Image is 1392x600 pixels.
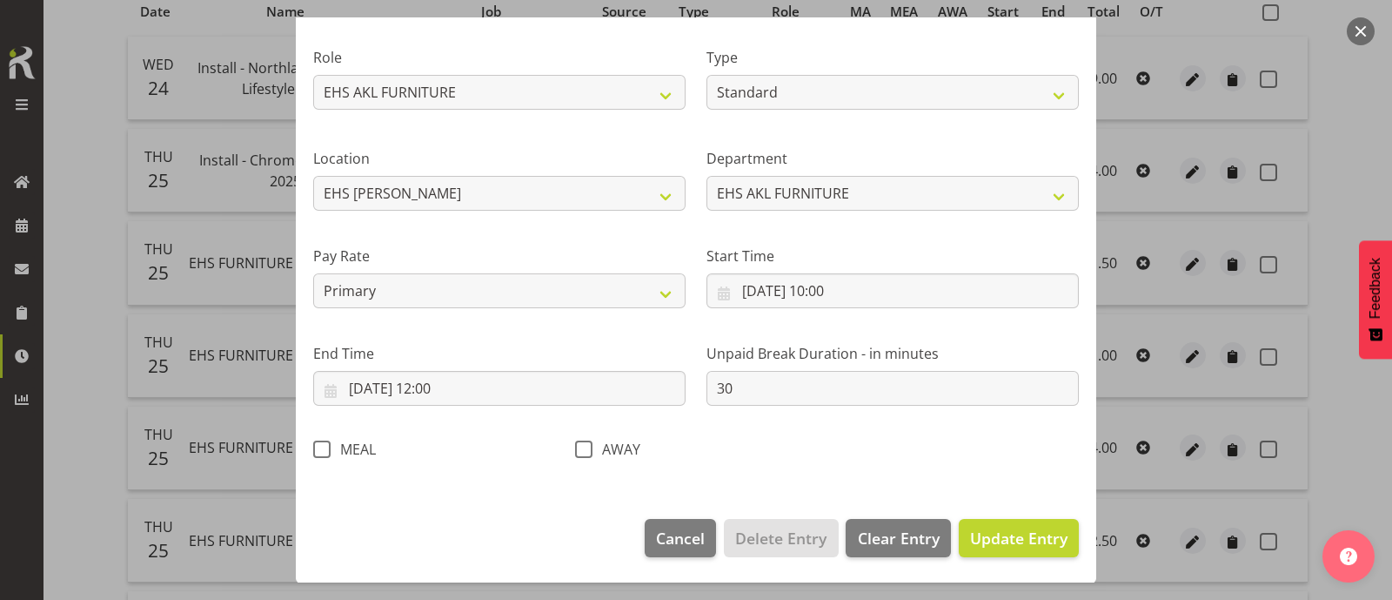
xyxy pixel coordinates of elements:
[1340,548,1357,565] img: help-xxl-2.png
[1359,240,1392,359] button: Feedback - Show survey
[313,246,686,266] label: Pay Rate
[706,273,1079,308] input: Click to select...
[331,441,376,458] span: MEAL
[706,371,1079,406] input: Unpaid Break Duration
[735,527,826,549] span: Delete Entry
[724,519,838,557] button: Delete Entry
[858,527,940,549] span: Clear Entry
[313,343,686,364] label: End Time
[592,441,640,458] span: AWAY
[706,343,1079,364] label: Unpaid Break Duration - in minutes
[706,148,1079,169] label: Department
[313,148,686,169] label: Location
[645,519,716,557] button: Cancel
[313,371,686,406] input: Click to select...
[1368,258,1383,319] span: Feedback
[970,528,1067,549] span: Update Entry
[706,246,1079,266] label: Start Time
[706,47,1079,68] label: Type
[313,47,686,68] label: Role
[959,519,1079,557] button: Update Entry
[846,519,950,557] button: Clear Entry
[656,527,705,549] span: Cancel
